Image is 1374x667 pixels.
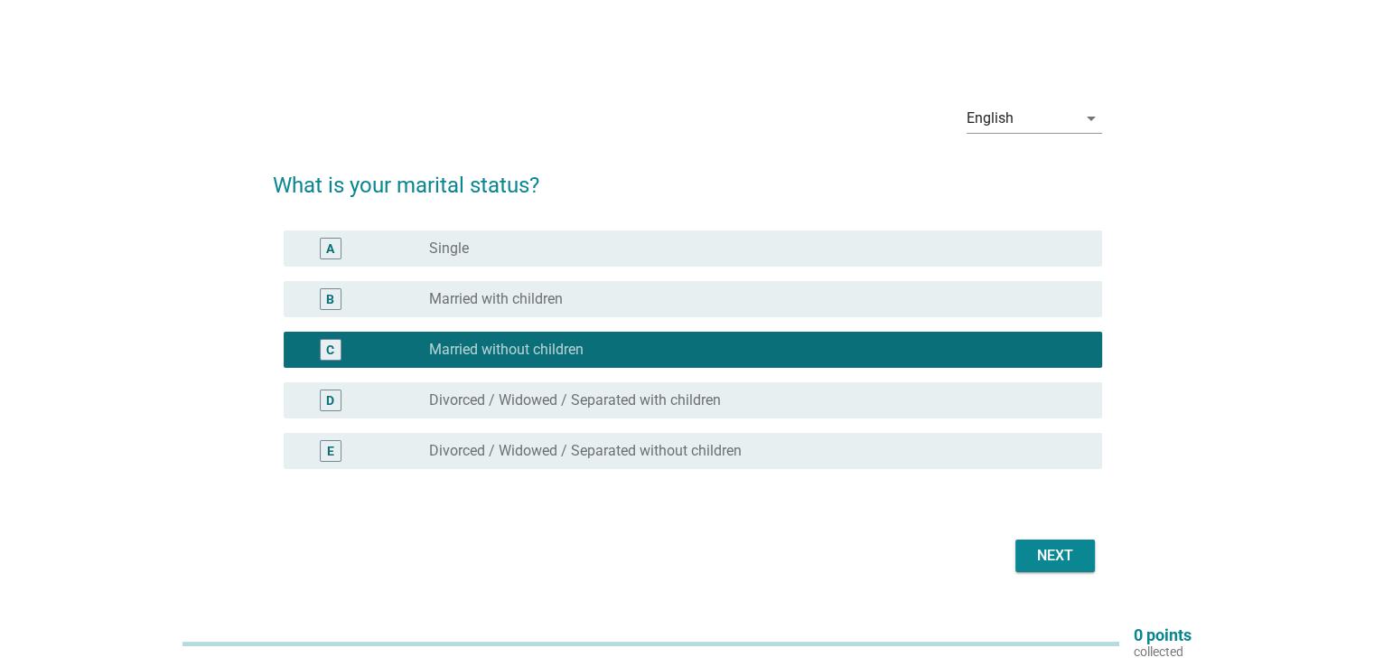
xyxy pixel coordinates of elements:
[326,341,334,360] div: C
[1134,644,1192,660] p: collected
[429,341,584,359] label: Married without children
[1080,108,1102,129] i: arrow_drop_down
[1134,627,1192,644] p: 0 points
[429,391,721,409] label: Divorced / Widowed / Separated with children
[327,442,334,461] div: E
[429,290,563,308] label: Married with children
[326,240,334,258] div: A
[967,110,1014,127] div: English
[429,442,742,460] label: Divorced / Widowed / Separated without children
[326,290,334,309] div: B
[1030,545,1080,567] div: Next
[326,391,334,410] div: D
[1015,540,1095,572] button: Next
[273,151,1102,202] h2: What is your marital status?
[429,240,469,258] label: Single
